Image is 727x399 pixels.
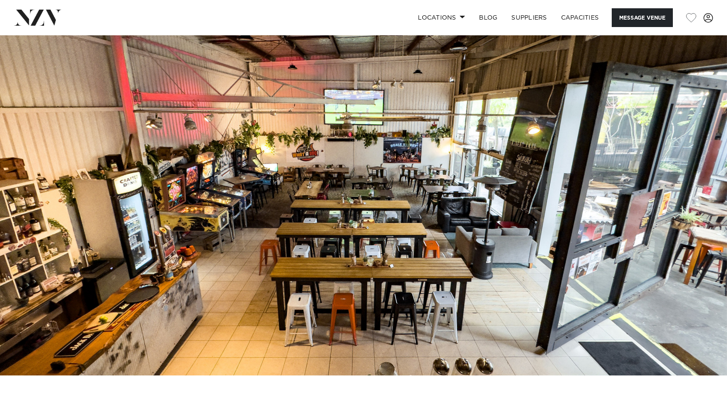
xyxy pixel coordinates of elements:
a: Locations [411,8,472,27]
button: Message Venue [612,8,673,27]
a: SUPPLIERS [504,8,554,27]
img: nzv-logo.png [14,10,62,25]
a: BLOG [472,8,504,27]
a: Capacities [554,8,606,27]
